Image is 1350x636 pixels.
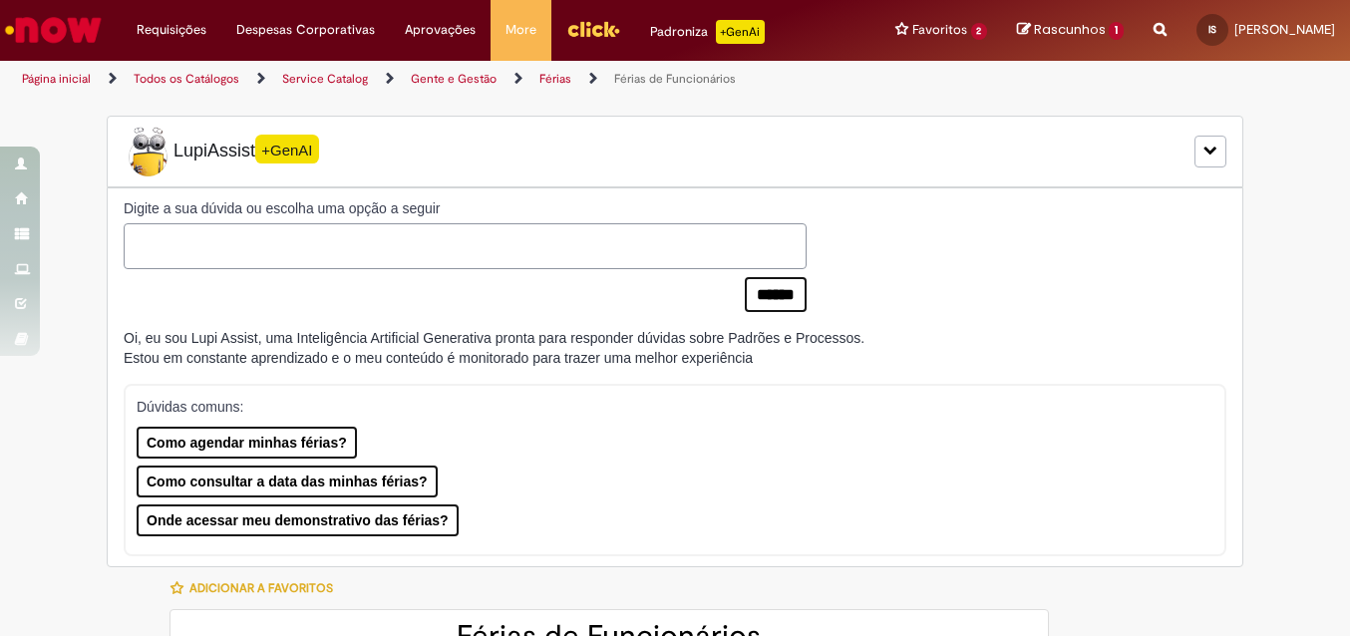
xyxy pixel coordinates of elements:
img: Lupi [124,127,173,176]
a: Férias de Funcionários [614,71,736,87]
p: Dúvidas comuns: [137,397,1197,417]
div: Padroniza [650,20,765,44]
div: Oi, eu sou Lupi Assist, uma Inteligência Artificial Generativa pronta para responder dúvidas sobr... [124,328,864,368]
span: Aprovações [405,20,476,40]
span: More [506,20,536,40]
a: Rascunhos [1017,21,1124,40]
button: Como consultar a data das minhas férias? [137,466,438,497]
span: Favoritos [912,20,967,40]
a: Todos os Catálogos [134,71,239,87]
a: Gente e Gestão [411,71,497,87]
a: Férias [539,71,571,87]
span: Requisições [137,20,206,40]
label: Digite a sua dúvida ou escolha uma opção a seguir [124,198,807,218]
ul: Trilhas de página [15,61,885,98]
img: click_logo_yellow_360x200.png [566,14,620,44]
p: +GenAi [716,20,765,44]
span: Adicionar a Favoritos [189,580,333,596]
span: Despesas Corporativas [236,20,375,40]
button: Como agendar minhas férias? [137,427,357,459]
span: 1 [1109,22,1124,40]
span: 2 [971,23,988,40]
button: Onde acessar meu demonstrativo das férias? [137,504,459,536]
span: Rascunhos [1034,20,1106,39]
span: IS [1208,23,1216,36]
a: Página inicial [22,71,91,87]
span: +GenAI [255,135,319,163]
button: Adicionar a Favoritos [169,567,344,609]
span: [PERSON_NAME] [1234,21,1335,38]
a: Service Catalog [282,71,368,87]
span: LupiAssist [124,127,319,176]
div: LupiLupiAssist+GenAI [107,116,1243,187]
img: ServiceNow [2,10,105,50]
